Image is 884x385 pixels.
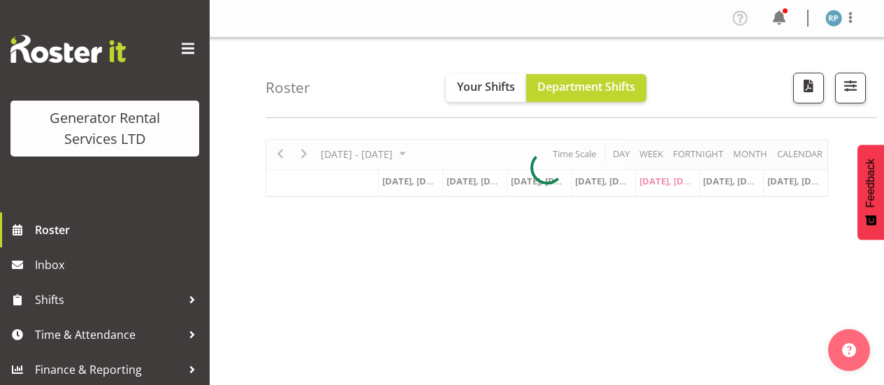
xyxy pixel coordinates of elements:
[835,73,866,103] button: Filter Shifts
[35,289,182,310] span: Shifts
[842,343,856,357] img: help-xxl-2.png
[864,159,877,208] span: Feedback
[35,324,182,345] span: Time & Attendance
[457,79,515,94] span: Your Shifts
[35,219,203,240] span: Roster
[537,79,635,94] span: Department Shifts
[825,10,842,27] img: ryan-paulsen3623.jpg
[857,145,884,240] button: Feedback - Show survey
[793,73,824,103] button: Download a PDF of the roster according to the set date range.
[35,254,203,275] span: Inbox
[526,74,646,102] button: Department Shifts
[24,108,185,150] div: Generator Rental Services LTD
[266,80,310,96] h4: Roster
[446,74,526,102] button: Your Shifts
[10,35,126,63] img: Rosterit website logo
[35,359,182,380] span: Finance & Reporting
